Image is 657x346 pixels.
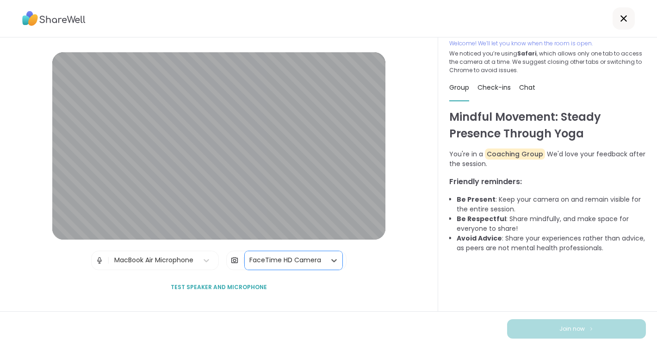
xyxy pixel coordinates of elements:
[449,109,646,142] h1: Mindful Movement: Steady Presence Through Yoga
[449,83,469,92] span: Group
[507,319,646,339] button: Join now
[457,214,506,223] b: Be Respectful
[477,83,511,92] span: Check-ins
[449,149,646,169] p: You're in a We'd love your feedback after the session.
[167,278,271,297] button: Test speaker and microphone
[171,283,267,291] span: Test speaker and microphone
[95,251,104,270] img: Microphone
[457,234,646,253] li: : Share your experiences rather than advice, as peers are not mental health professionals.
[457,195,496,204] b: Be Present
[457,234,502,243] b: Avoid Advice
[457,195,646,214] li: : Keep your camera on and remain visible for the entire session.
[519,83,535,92] span: Chat
[589,326,594,331] img: ShareWell Logomark
[22,8,86,29] img: ShareWell Logo
[449,49,646,74] p: We noticed you’re using , which allows only one tab to access the camera at a time. We suggest cl...
[559,325,585,333] span: Join now
[457,214,646,234] li: : Share mindfully, and make space for everyone to share!
[517,49,537,57] b: Safari
[114,255,193,265] div: MacBook Air Microphone
[249,255,321,265] div: FaceTime HD Camera
[242,251,245,270] span: |
[449,176,646,187] h3: Friendly reminders:
[485,148,545,160] span: Coaching Group
[449,39,646,48] p: Welcome! We’ll let you know when the room is open.
[107,251,110,270] span: |
[230,251,239,270] img: Camera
